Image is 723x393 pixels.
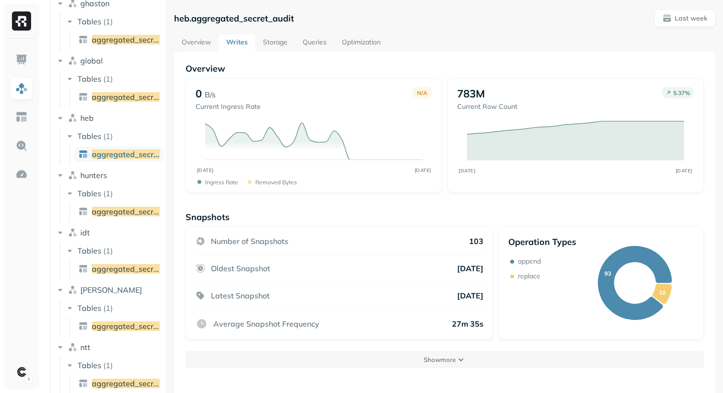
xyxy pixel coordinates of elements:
[186,212,230,223] p: Snapshots
[77,361,101,370] span: Tables
[196,102,261,111] p: Current Ingress Rate
[92,35,183,44] span: aggregated_secret_audit
[459,168,475,173] tspan: [DATE]
[15,53,28,66] img: Dashboard
[457,291,483,300] p: [DATE]
[55,225,163,240] button: idt
[518,272,540,281] p: replace
[92,149,184,159] span: aggregated_secret_audit
[417,89,427,96] p: N/A
[92,321,183,331] span: aggregated_secret_audit
[424,355,456,364] p: Show more
[92,264,183,274] span: aggregated_secret_audit
[78,207,88,216] img: table
[80,342,90,352] span: ntt
[518,257,541,266] p: append
[205,179,238,186] p: Ingress Rate
[68,285,77,295] img: namespace
[334,34,388,52] a: Optimization
[205,89,216,100] p: B/s
[604,270,611,277] text: 93
[197,167,213,173] tspan: [DATE]
[186,63,704,74] p: Overview
[186,351,704,368] button: Showmore
[92,379,183,388] span: aggregated_secret_audit
[80,113,94,123] span: heb
[92,92,183,102] span: aggregated_secret_audit
[103,303,113,313] p: ( 1 )
[68,342,77,352] img: namespace
[65,14,163,29] button: Tables(1)
[103,361,113,370] p: ( 1 )
[65,71,163,86] button: Tables(1)
[77,246,101,255] span: Tables
[174,13,294,24] p: heb.aggregated_secret_audit
[457,87,485,100] p: 783M
[196,87,202,100] p: 0
[103,74,113,84] p: ( 1 )
[103,189,113,198] p: ( 1 )
[77,131,101,141] span: Tables
[80,285,142,295] span: [PERSON_NAME]
[68,228,77,237] img: namespace
[15,168,28,181] img: Optimization
[15,82,28,95] img: Assets
[508,236,576,247] p: Operation Types
[255,34,295,52] a: Storage
[659,289,666,296] text: 10
[78,92,88,102] img: table
[675,14,707,23] p: Last week
[15,139,28,152] img: Query Explorer
[65,243,163,258] button: Tables(1)
[103,131,113,141] p: ( 1 )
[65,128,163,144] button: Tables(1)
[211,264,270,273] p: Oldest Snapshot
[75,147,164,162] a: aggregated_secret_audit
[78,35,88,44] img: table
[414,167,431,173] tspan: [DATE]
[78,379,88,388] img: table
[15,365,28,379] img: Clutch
[654,10,715,27] button: Last week
[211,291,270,300] p: Latest Snapshot
[80,170,107,180] span: hunters
[77,303,101,313] span: Tables
[77,189,101,198] span: Tables
[78,321,88,331] img: table
[75,32,164,47] a: aggregated_secret_audit
[211,236,288,246] p: Number of Snapshots
[65,358,163,373] button: Tables(1)
[55,110,163,126] button: heb
[55,340,163,355] button: ntt
[219,34,255,52] a: Writes
[92,207,183,216] span: aggregated_secret_audit
[80,56,103,65] span: global
[78,149,88,159] img: table
[68,56,77,65] img: namespace
[452,319,483,329] p: 27m 35s
[213,319,319,329] p: Average Snapshot Frequency
[676,168,692,173] tspan: [DATE]
[12,11,31,31] img: Ryft
[75,204,164,219] a: aggregated_secret_audit
[15,111,28,123] img: Asset Explorer
[78,264,88,274] img: table
[77,17,101,26] span: Tables
[68,170,77,180] img: namespace
[77,74,101,84] span: Tables
[469,236,483,246] p: 103
[255,179,297,186] p: Removed bytes
[65,300,163,316] button: Tables(1)
[55,53,163,68] button: global
[673,89,690,96] p: 5.37 %
[75,261,164,276] a: aggregated_secret_audit
[75,89,164,105] a: aggregated_secret_audit
[103,246,113,255] p: ( 1 )
[65,186,163,201] button: Tables(1)
[174,34,219,52] a: Overview
[55,282,163,297] button: [PERSON_NAME]
[75,319,164,334] a: aggregated_secret_audit
[68,113,77,123] img: namespace
[75,376,164,391] a: aggregated_secret_audit
[103,17,113,26] p: ( 1 )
